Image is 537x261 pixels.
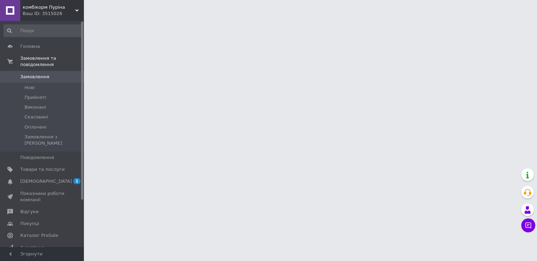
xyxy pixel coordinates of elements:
[24,94,46,101] span: Прийняті
[23,10,84,17] div: Ваш ID: 3515026
[20,178,72,184] span: [DEMOGRAPHIC_DATA]
[23,4,75,10] span: комбікорм Пуріна
[24,124,46,130] span: Оплачені
[20,245,44,251] span: Аналітика
[20,209,38,215] span: Відгуки
[24,134,82,146] span: Замовлення з [PERSON_NAME]
[20,232,58,239] span: Каталог ProSale
[24,114,48,120] span: Скасовані
[20,74,49,80] span: Замовлення
[521,218,535,232] button: Чат з покупцем
[20,166,65,173] span: Товари та послуги
[20,190,65,203] span: Показники роботи компанії
[20,220,39,227] span: Покупці
[20,154,54,161] span: Повідомлення
[24,104,46,110] span: Виконані
[20,43,40,50] span: Головна
[24,85,35,91] span: Нові
[20,55,84,68] span: Замовлення та повідомлення
[73,178,80,184] span: 1
[3,24,83,37] input: Пошук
